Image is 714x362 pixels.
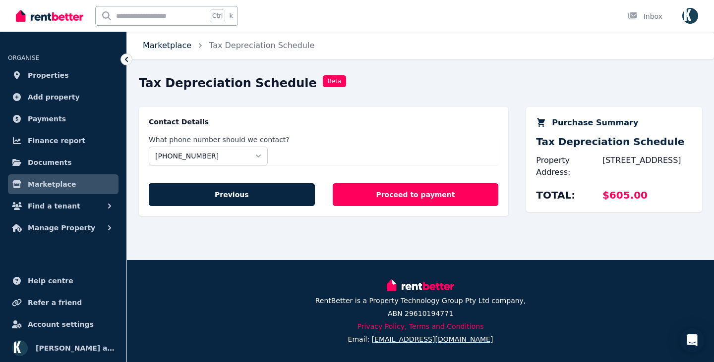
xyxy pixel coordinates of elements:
a: Account settings [8,314,119,334]
div: Property Address: [536,155,599,178]
span: Marketplace [28,178,76,190]
span: Documents [28,156,72,168]
span: Payments [28,113,66,125]
img: Omid Ferdowsian as trustee for The Ferdowsian Trust [682,8,698,24]
a: Payments [8,109,119,129]
p: Tax Depreciation Schedule [536,135,692,149]
button: Find a tenant [8,196,119,216]
a: Marketplace [143,41,191,50]
nav: Breadcrumb [127,32,326,59]
span: [PERSON_NAME] as trustee for The Ferdowsian Trust [36,342,115,354]
a: Finance report [8,131,119,151]
a: Properties [8,65,119,85]
legend: Contact Details [149,117,498,127]
img: RentBetter [16,8,83,23]
label: What phone number should we contact? [149,135,498,145]
p: Email: [348,334,493,344]
a: Tax Depreciation Schedule [209,41,314,50]
div: TOTAL: [536,188,599,202]
span: Add property [28,91,80,103]
button: Proceed to payment [333,183,499,206]
span: Finance report [28,135,85,147]
img: RentBetter [387,278,454,293]
button: Previous [149,183,315,206]
p: ABN 29610194771 [388,309,453,318]
a: Refer a friend [8,293,119,312]
div: Inbox [628,11,662,21]
span: ORGANISE [8,54,39,61]
span: Ctrl [210,9,225,22]
span: Help centre [28,275,73,287]
span: [EMAIL_ADDRESS][DOMAIN_NAME] [372,335,493,343]
button: [PHONE_NUMBER] [149,147,268,165]
span: k [229,12,233,20]
a: Privacy Policy, Terms and Conditions [357,322,484,330]
span: Beta [323,75,347,87]
p: RentBetter is a Property Technology Group Pty Ltd company, [315,296,526,306]
span: Properties [28,69,69,81]
a: Add property [8,87,119,107]
img: Omid Ferdowsian as trustee for The Ferdowsian Trust [12,340,28,356]
a: Marketplace [8,174,119,194]
div: Open Intercom Messenger [680,328,704,352]
h5: Purchase Summary [536,117,692,129]
div: $605.00 [602,188,692,202]
a: Help centre [8,271,119,291]
span: Refer a friend [28,297,82,309]
div: [STREET_ADDRESS] [602,155,692,178]
a: Documents [8,153,119,172]
span: Find a tenant [28,200,80,212]
h1: Tax Depreciation Schedule [139,75,317,91]
span: [PHONE_NUMBER] [155,151,247,161]
button: Manage Property [8,218,119,238]
span: Manage Property [28,222,95,234]
span: Account settings [28,318,94,330]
